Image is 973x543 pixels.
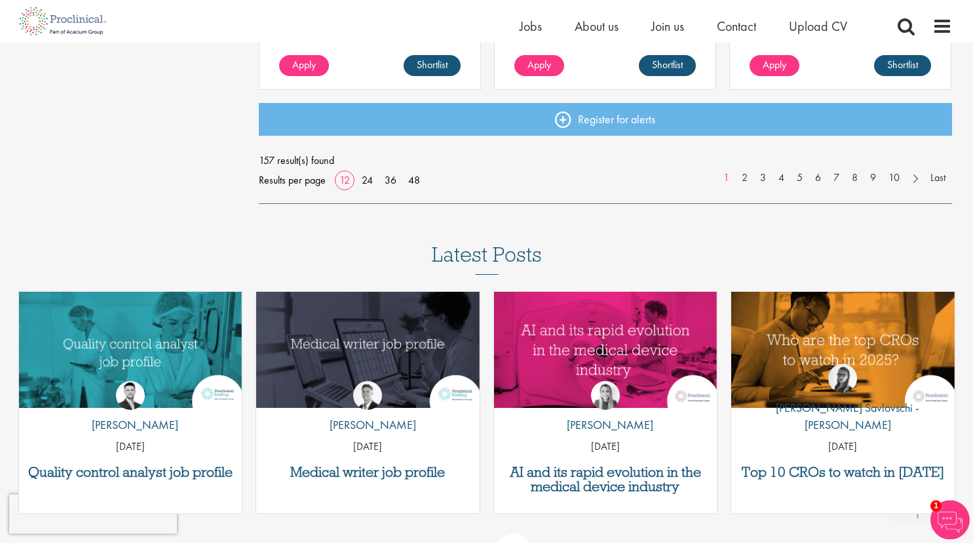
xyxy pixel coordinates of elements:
p: [DATE] [731,439,955,454]
span: Apply [527,58,551,71]
a: Shortlist [874,55,931,76]
a: Shortlist [404,55,461,76]
a: Shortlist [639,55,696,76]
a: Jobs [520,18,542,35]
a: 9 [864,171,883,186]
a: 24 [357,173,377,187]
a: 48 [404,173,425,187]
a: Hannah Burke [PERSON_NAME] [557,381,653,440]
img: Joshua Godden [116,381,145,410]
p: [PERSON_NAME] [82,416,178,433]
a: Quality control analyst job profile [26,465,236,479]
a: Link to a post [731,292,955,408]
a: Link to a post [256,292,480,408]
img: Top 10 CROs 2025 | Proclinical [731,292,955,408]
img: Theodora Savlovschi - Wicks [828,364,857,393]
a: Upload CV [789,18,847,35]
img: Hannah Burke [591,381,620,410]
span: 1 [930,500,942,512]
a: Register for alerts [259,103,952,136]
a: Top 10 CROs to watch in [DATE] [738,465,948,479]
span: Results per page [259,171,326,190]
a: Link to a post [19,292,242,408]
a: Apply [750,55,799,76]
a: Apply [279,55,329,76]
a: 12 [335,173,354,187]
p: [PERSON_NAME] [557,416,653,433]
a: Join us [651,18,684,35]
img: quality control analyst job profile [19,292,242,408]
img: Medical writer job profile [256,292,480,408]
a: 8 [845,171,864,186]
p: [DATE] [19,439,242,454]
p: [DATE] [494,439,717,454]
a: Contact [717,18,756,35]
a: Medical writer job profile [263,465,473,479]
img: AI and Its Impact on the Medical Device Industry | Proclinical [494,292,717,408]
a: Last [924,171,952,186]
a: 2 [735,171,754,186]
span: 157 result(s) found [259,151,952,171]
h3: Latest Posts [432,243,542,275]
a: 4 [772,171,791,186]
a: 6 [809,171,828,186]
a: 7 [827,171,846,186]
a: Theodora Savlovschi - Wicks [PERSON_NAME] Savlovschi - [PERSON_NAME] [731,364,955,439]
iframe: reCAPTCHA [9,494,177,534]
a: 10 [882,171,906,186]
p: [PERSON_NAME] Savlovschi - [PERSON_NAME] [731,399,955,433]
a: 3 [754,171,773,186]
img: George Watson [353,381,382,410]
a: Link to a post [494,292,717,408]
a: Apply [514,55,564,76]
a: 5 [790,171,809,186]
a: AI and its rapid evolution in the medical device industry [501,465,711,494]
a: 1 [717,171,736,186]
p: [DATE] [256,439,480,454]
a: 36 [380,173,401,187]
span: Apply [763,58,786,71]
span: Apply [292,58,316,71]
img: Chatbot [930,500,970,540]
p: [PERSON_NAME] [320,416,416,433]
a: George Watson [PERSON_NAME] [320,381,416,440]
a: About us [575,18,619,35]
a: Joshua Godden [PERSON_NAME] [82,381,178,440]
